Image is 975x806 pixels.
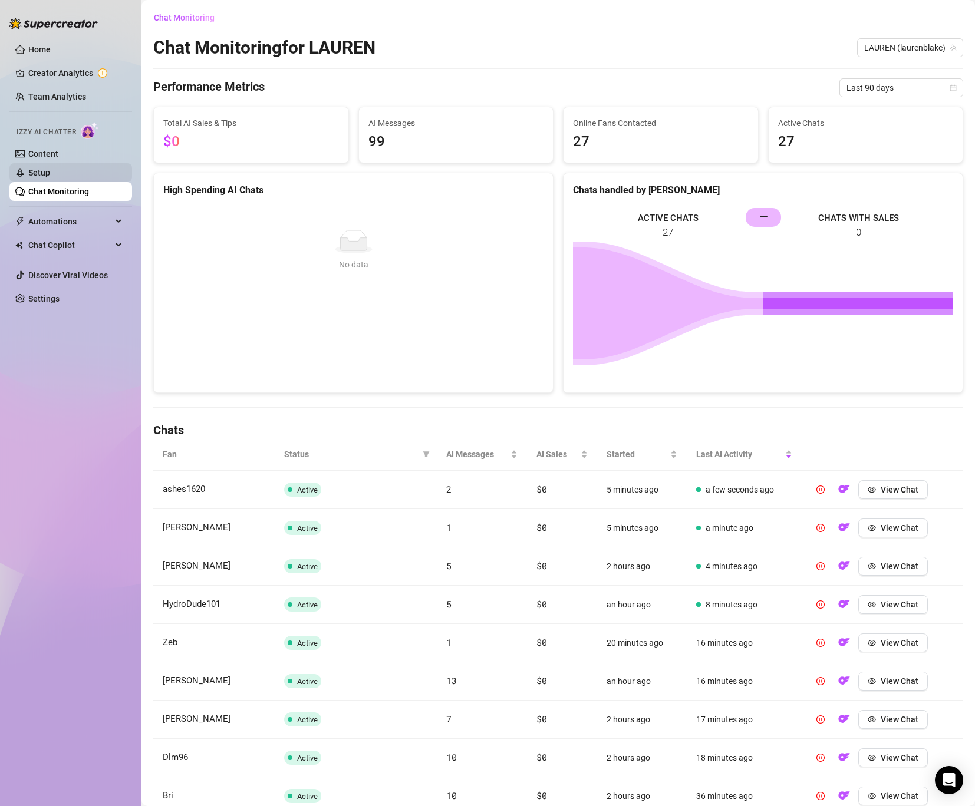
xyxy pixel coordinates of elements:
img: Chat Copilot [15,241,23,249]
button: OF [835,633,854,652]
a: OF [835,794,854,803]
button: Chat Monitoring [153,8,224,27]
span: $0 [536,751,546,763]
span: 27 [573,131,749,153]
span: 7 [446,713,452,725]
span: pause-circle [816,639,825,647]
span: filter [420,445,432,463]
td: 16 minutes ago [687,624,802,662]
h2: Chat Monitoring for ️‍LAUREN [153,37,375,59]
span: AI Messages [368,117,544,130]
span: Active [297,600,318,609]
a: OF [835,564,854,573]
span: 1 [446,636,452,648]
span: pause-circle [816,677,825,685]
span: $0 [536,790,546,801]
button: View Chat [858,518,928,537]
a: OF [835,526,854,535]
span: Active [297,485,318,494]
a: Home [28,45,51,54]
img: OF [838,483,850,495]
span: eye [868,677,876,685]
span: eye [868,715,876,724]
span: 10 [446,790,456,801]
button: OF [835,748,854,767]
span: ️‍LAUREN (laurenblake) [864,39,956,57]
span: 13 [446,675,456,686]
a: Discover Viral Videos [28,270,108,280]
span: $0 [536,713,546,725]
td: an hour ago [597,662,687,701]
div: High Spending AI Chats [163,183,544,197]
span: 27 [778,131,954,153]
th: Fan [153,438,275,471]
span: 5 [446,598,452,610]
span: [PERSON_NAME] [163,522,230,533]
span: [PERSON_NAME] [163,713,230,724]
span: ashes1620 [163,484,205,494]
span: Last 90 days [846,79,956,97]
span: [PERSON_NAME] [163,560,230,571]
button: View Chat [858,633,928,652]
img: OF [838,598,850,610]
button: OF [835,595,854,614]
span: Active [297,524,318,533]
span: Izzy AI Chatter [17,127,76,138]
h4: Chats [153,422,963,438]
img: OF [838,713,850,725]
button: OF [835,518,854,537]
span: $0 [536,675,546,686]
span: Active [297,562,318,571]
img: OF [838,636,850,648]
td: 2 hours ago [597,547,687,586]
span: Active [297,754,318,762]
button: View Chat [858,672,928,691]
span: Last AI Activity [696,448,783,461]
span: pause-circle [816,715,825,724]
span: team [950,44,957,51]
th: AI Sales [527,438,597,471]
span: a minute ago [706,523,753,533]
td: 18 minutes ago [687,739,802,777]
span: AI Messages [446,448,508,461]
span: Bri [163,790,173,801]
span: View Chat [881,561,918,571]
span: 1 [446,521,452,533]
div: Chats handled by [PERSON_NAME] [573,183,953,197]
img: OF [838,675,850,686]
span: View Chat [881,600,918,609]
span: View Chat [881,638,918,648]
span: 5 [446,560,452,572]
span: eye [868,639,876,647]
span: a few seconds ago [706,485,774,494]
a: OF [835,679,854,688]
img: OF [838,521,850,533]
span: Dlm96 [163,752,188,762]
span: Status [284,448,418,461]
button: OF [835,787,854,805]
img: OF [838,560,850,572]
a: Team Analytics [28,92,86,101]
span: HydroDude101 [163,599,220,609]
span: $0 [536,483,546,495]
button: View Chat [858,787,928,805]
span: Active [297,715,318,724]
img: OF [838,790,850,801]
img: OF [838,751,850,763]
span: eye [868,562,876,570]
a: Content [28,149,58,158]
img: logo-BBDzfeDw.svg [9,18,98,29]
span: eye [868,485,876,494]
span: pause-circle [816,562,825,570]
span: pause-circle [816,754,825,762]
span: 8 minutes ago [706,600,757,609]
span: Zeb [163,637,177,648]
span: Online Fans Contacted [573,117,749,130]
span: Active [297,792,318,801]
span: 4 minutes ago [706,561,757,571]
span: pause-circle [816,792,825,800]
img: AI Chatter [81,122,99,139]
div: No data [175,258,532,271]
span: Chat Copilot [28,236,112,255]
button: View Chat [858,710,928,729]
